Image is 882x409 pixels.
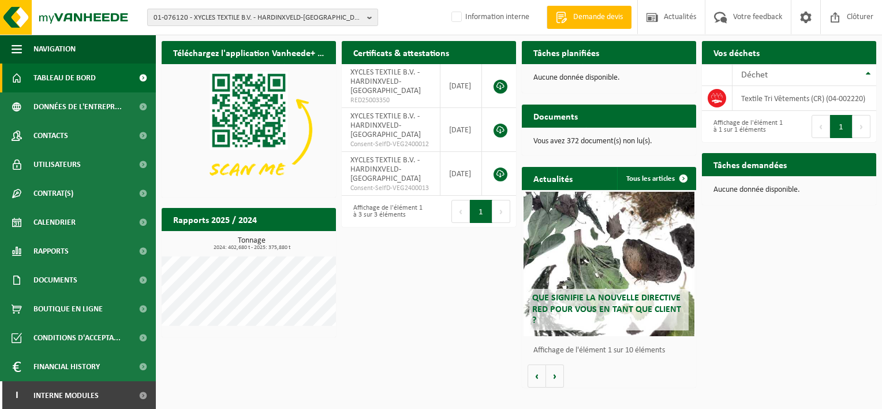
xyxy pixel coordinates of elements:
span: Calendrier [33,208,76,237]
p: Aucune donnée disponible. [533,74,685,82]
span: 01-076120 - XYCLES TEXTILE B.V. - HARDINXVELD-[GEOGRAPHIC_DATA] [154,9,362,27]
td: Textile Tri Vêtements (CR) (04-002220) [732,86,876,111]
img: Download de VHEPlus App [162,64,336,195]
h2: Certificats & attestations [342,41,461,64]
span: Boutique en ligne [33,295,103,324]
span: Financial History [33,352,100,381]
h2: Rapports 2025 / 2024 [162,208,268,230]
span: Tableau de bord [33,64,96,92]
span: Conditions d'accepta... [33,324,121,352]
div: Affichage de l'élément 1 à 1 sur 1 éléments [708,114,783,139]
td: [DATE] [440,152,482,196]
span: Navigation [33,35,76,64]
td: [DATE] [440,108,482,152]
p: Vous avez 372 document(s) non lu(s). [533,137,685,146]
a: Que signifie la nouvelle directive RED pour vous en tant que client ? [524,192,694,336]
h2: Actualités [522,167,584,189]
span: Demande devis [570,12,626,23]
span: XYCLES TEXTILE B.V. - HARDINXVELD-[GEOGRAPHIC_DATA] [350,112,421,139]
span: Contrat(s) [33,179,73,208]
p: Aucune donnée disponible. [713,186,865,194]
span: Utilisateurs [33,150,81,179]
p: Affichage de l'élément 1 sur 10 éléments [533,347,690,355]
div: Affichage de l'élément 1 à 3 sur 3 éléments [347,199,423,224]
button: Previous [451,200,470,223]
span: Données de l'entrepr... [33,92,122,121]
span: Contacts [33,121,68,150]
span: RED25003350 [350,96,431,105]
span: Rapports [33,237,69,266]
h2: Tâches planifiées [522,41,611,64]
span: Consent-SelfD-VEG2400013 [350,184,431,193]
button: Next [492,200,510,223]
span: XYCLES TEXTILE B.V. - HARDINXVELD-[GEOGRAPHIC_DATA] [350,156,421,183]
span: Documents [33,266,77,295]
button: 01-076120 - XYCLES TEXTILE B.V. - HARDINXVELD-[GEOGRAPHIC_DATA] [147,9,378,26]
button: Next [853,115,870,138]
h2: Documents [522,105,589,127]
h2: Téléchargez l'application Vanheede+ maintenant! [162,41,336,64]
h2: Vos déchets [702,41,771,64]
button: 1 [830,115,853,138]
a: Demande devis [547,6,631,29]
button: Previous [812,115,830,138]
span: Que signifie la nouvelle directive RED pour vous en tant que client ? [532,293,681,325]
label: Information interne [449,9,529,26]
span: Déchet [741,70,768,80]
h3: Tonnage [167,237,336,251]
span: Consent-SelfD-VEG2400012 [350,140,431,149]
a: Tous les articles [617,167,695,190]
span: XYCLES TEXTILE B.V. - HARDINXVELD-[GEOGRAPHIC_DATA] [350,68,421,95]
span: 2024: 402,680 t - 2025: 375,880 t [167,245,336,251]
h2: Tâches demandées [702,153,798,176]
a: Consulter les rapports [236,230,335,254]
td: [DATE] [440,64,482,108]
button: Volgende [546,365,564,388]
button: 1 [470,200,492,223]
button: Vorige [528,365,546,388]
